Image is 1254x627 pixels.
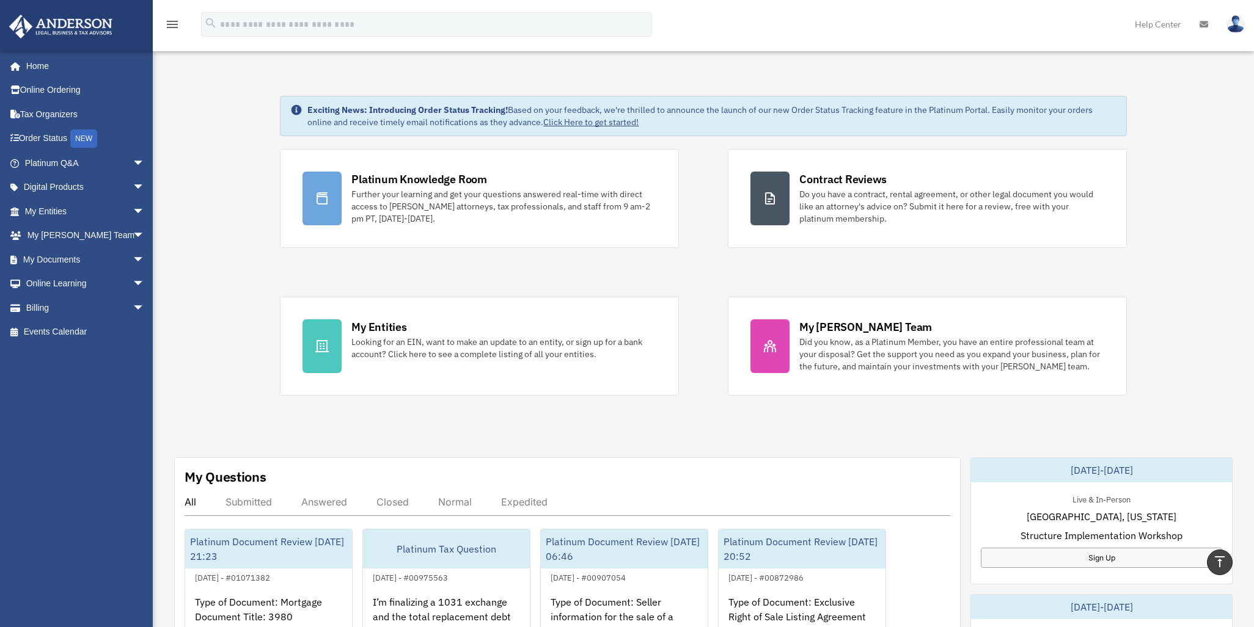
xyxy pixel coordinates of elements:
[351,172,487,187] div: Platinum Knowledge Room
[9,320,163,344] a: Events Calendar
[363,529,530,568] div: Platinum Tax Question
[981,548,1222,568] a: Sign Up
[185,468,266,486] div: My Questions
[9,199,163,223] a: My Entitiesarrow_drop_down
[9,151,163,175] a: Platinum Q&Aarrow_drop_down
[541,529,708,568] div: Platinum Document Review [DATE] 06:46
[1063,492,1140,505] div: Live & In-Person
[9,126,163,151] a: Order StatusNEW
[70,129,97,148] div: NEW
[9,78,163,103] a: Online Ordering
[185,570,280,583] div: [DATE] - #01071382
[1207,549,1233,575] a: vertical_align_top
[133,295,157,321] span: arrow_drop_down
[9,175,163,200] a: Digital Productsarrow_drop_down
[799,336,1104,372] div: Did you know, as a Platinum Member, you have an entire professional team at your disposal? Get th...
[971,595,1232,619] div: [DATE]-[DATE]
[133,272,157,297] span: arrow_drop_down
[541,570,636,583] div: [DATE] - #00907054
[307,104,508,115] strong: Exciting News: Introducing Order Status Tracking!
[165,21,180,32] a: menu
[1027,509,1176,524] span: [GEOGRAPHIC_DATA], [US_STATE]
[9,272,163,296] a: Online Learningarrow_drop_down
[185,496,196,508] div: All
[133,199,157,224] span: arrow_drop_down
[9,295,163,320] a: Billingarrow_drop_down
[185,529,352,568] div: Platinum Document Review [DATE] 21:23
[351,319,406,335] div: My Entities
[5,15,116,38] img: Anderson Advisors Platinum Portal
[501,496,548,508] div: Expedited
[165,17,180,32] i: menu
[9,102,163,126] a: Tax Organizers
[307,104,1116,128] div: Based on your feedback, we're thrilled to announce the launch of our new Order Status Tracking fe...
[363,570,458,583] div: [DATE] - #00975563
[280,149,679,248] a: Platinum Knowledge Room Further your learning and get your questions answered real-time with dire...
[133,175,157,200] span: arrow_drop_down
[728,149,1127,248] a: Contract Reviews Do you have a contract, rental agreement, or other legal document you would like...
[971,458,1232,482] div: [DATE]-[DATE]
[719,570,813,583] div: [DATE] - #00872986
[133,223,157,248] span: arrow_drop_down
[799,188,1104,225] div: Do you have a contract, rental agreement, or other legal document you would like an attorney's ad...
[133,151,157,176] span: arrow_drop_down
[1021,528,1182,543] span: Structure Implementation Workshop
[543,117,639,128] a: Click Here to get started!
[204,16,218,30] i: search
[9,247,163,272] a: My Documentsarrow_drop_down
[728,297,1127,396] a: My [PERSON_NAME] Team Did you know, as a Platinum Member, you have an entire professional team at...
[280,297,679,396] a: My Entities Looking for an EIN, want to make an update to an entity, or sign up for a bank accoun...
[1212,554,1227,569] i: vertical_align_top
[719,529,886,568] div: Platinum Document Review [DATE] 20:52
[133,247,157,272] span: arrow_drop_down
[9,223,163,248] a: My [PERSON_NAME] Teamarrow_drop_down
[9,54,157,78] a: Home
[799,319,932,335] div: My [PERSON_NAME] Team
[799,172,887,187] div: Contract Reviews
[351,188,656,225] div: Further your learning and get your questions answered real-time with direct access to [PERSON_NAM...
[351,336,656,360] div: Looking for an EIN, want to make an update to an entity, or sign up for a bank account? Click her...
[376,496,409,508] div: Closed
[226,496,272,508] div: Submitted
[301,496,347,508] div: Answered
[438,496,472,508] div: Normal
[1226,15,1245,33] img: User Pic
